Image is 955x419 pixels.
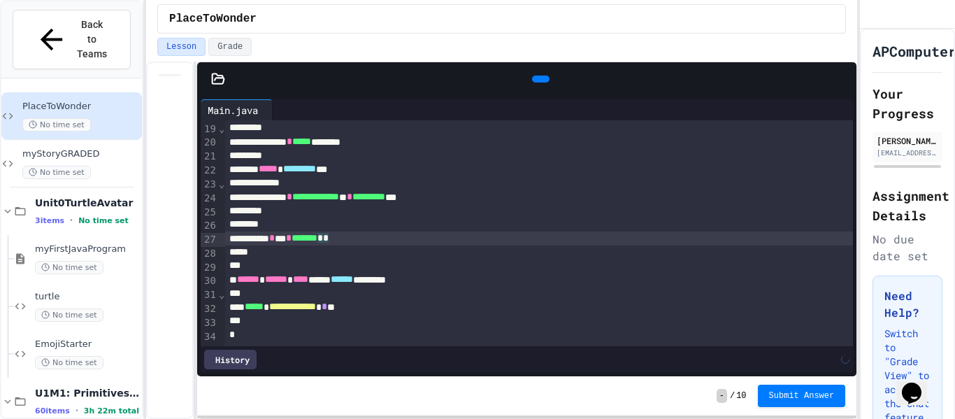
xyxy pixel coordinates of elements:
[717,389,727,403] span: -
[201,274,218,288] div: 30
[758,385,846,407] button: Submit Answer
[84,406,139,416] span: 3h 22m total
[873,231,942,264] div: No due date set
[201,122,218,136] div: 19
[35,339,139,350] span: EmojiStarter
[201,330,218,344] div: 34
[35,243,139,255] span: myFirstJavaProgram
[877,148,938,158] div: [EMAIL_ADDRESS][DOMAIN_NAME]
[35,197,139,209] span: Unit0TurtleAvatar
[201,302,218,316] div: 32
[201,247,218,261] div: 28
[896,363,941,405] iframe: chat widget
[35,291,139,303] span: turtle
[201,136,218,150] div: 20
[884,287,931,321] h3: Need Help?
[201,206,218,220] div: 25
[201,192,218,206] div: 24
[35,308,103,322] span: No time set
[201,103,265,118] div: Main.java
[70,215,73,226] span: •
[201,219,218,233] div: 26
[873,84,942,123] h2: Your Progress
[76,405,78,416] span: •
[218,289,225,300] span: Fold line
[201,150,218,164] div: 21
[35,356,103,369] span: No time set
[873,186,942,225] h2: Assignment Details
[201,233,218,247] div: 27
[736,390,746,402] span: 10
[76,17,109,62] span: Back to Teams
[35,261,103,274] span: No time set
[201,164,218,178] div: 22
[78,216,129,225] span: No time set
[22,118,91,132] span: No time set
[201,261,218,275] div: 29
[35,406,70,416] span: 60 items
[22,101,139,113] span: PlaceToWonder
[204,350,257,369] div: History
[877,134,938,147] div: [PERSON_NAME]
[769,390,835,402] span: Submit Answer
[35,216,64,225] span: 3 items
[35,387,139,399] span: U1M1: Primitives, Variables, Basic I/O
[201,288,218,302] div: 31
[13,10,131,69] button: Back to Teams
[22,166,91,179] span: No time set
[169,10,257,27] span: PlaceToWonder
[157,38,206,56] button: Lesson
[218,123,225,134] span: Fold line
[730,390,735,402] span: /
[218,178,225,190] span: Fold line
[208,38,252,56] button: Grade
[201,99,273,120] div: Main.java
[22,148,139,160] span: myStoryGRADED
[201,178,218,192] div: 23
[201,316,218,330] div: 33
